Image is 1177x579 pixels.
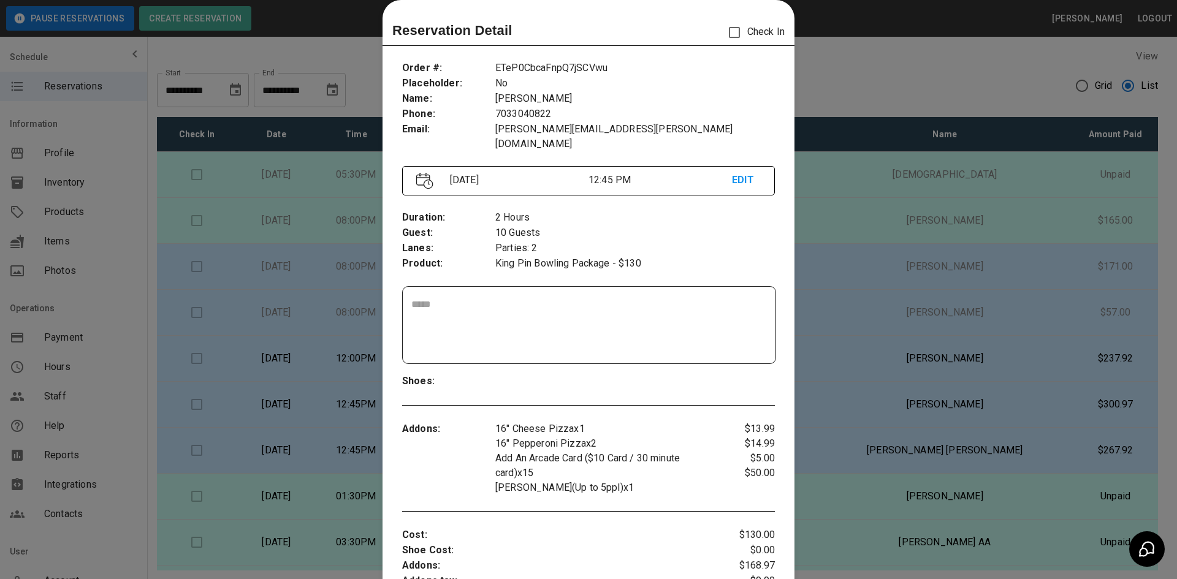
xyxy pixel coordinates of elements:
[416,173,433,189] img: Vector
[495,480,713,495] p: [PERSON_NAME](Up to 5ppl) x 1
[495,241,775,256] p: Parties: 2
[402,91,495,107] p: Name :
[402,543,713,558] p: Shoe Cost :
[495,436,713,451] p: 16" Pepperoni Pizza x 2
[495,122,775,151] p: [PERSON_NAME][EMAIL_ADDRESS][PERSON_NAME][DOMAIN_NAME]
[495,210,775,225] p: 2 Hours
[713,466,775,480] p: $50.00
[495,422,713,436] p: 16" Cheese Pizza x 1
[402,210,495,225] p: Duration :
[402,241,495,256] p: Lanes :
[402,422,495,437] p: Addons :
[392,20,512,40] p: Reservation Detail
[402,61,495,76] p: Order # :
[495,256,775,271] p: King Pin Bowling Package - $130
[495,225,775,241] p: 10 Guests
[713,436,775,451] p: $14.99
[495,76,775,91] p: No
[495,107,775,122] p: 7033040822
[495,91,775,107] p: [PERSON_NAME]
[402,76,495,91] p: Placeholder :
[713,528,775,543] p: $130.00
[713,558,775,573] p: $168.97
[713,422,775,436] p: $13.99
[402,528,713,543] p: Cost :
[402,122,495,137] p: Email :
[732,173,761,188] p: EDIT
[713,451,775,466] p: $5.00
[713,543,775,558] p: $0.00
[722,20,785,45] p: Check In
[402,374,495,389] p: Shoes :
[588,173,732,187] p: 12:45 PM
[495,61,775,76] p: ETeP0CbcaFnpQ7jSCVwu
[402,558,713,573] p: Addons :
[402,225,495,241] p: Guest :
[445,173,588,187] p: [DATE]
[402,107,495,122] p: Phone :
[495,451,713,480] p: Add An Arcade Card ($10 Card / 30 minute card) x 15
[402,256,495,271] p: Product :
